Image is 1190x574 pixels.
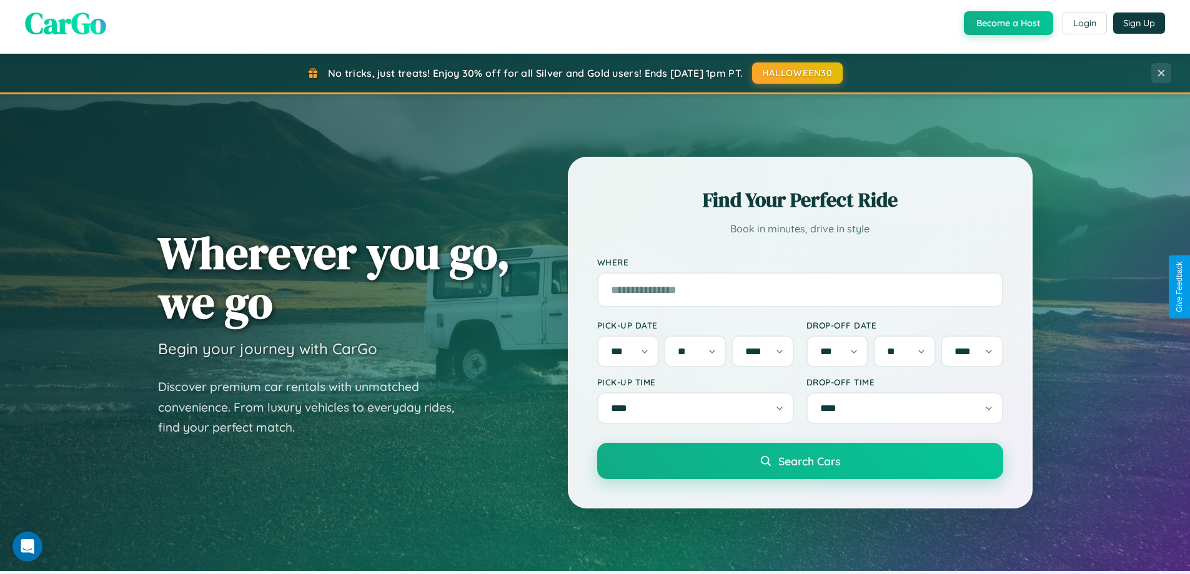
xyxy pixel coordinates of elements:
h1: Wherever you go, we go [158,228,510,327]
p: Discover premium car rentals with unmatched convenience. From luxury vehicles to everyday rides, ... [158,377,470,438]
button: Become a Host [964,11,1053,35]
span: No tricks, just treats! Enjoy 30% off for all Silver and Gold users! Ends [DATE] 1pm PT. [328,67,743,79]
iframe: Intercom live chat [12,532,42,562]
label: Pick-up Time [597,377,794,387]
span: Search Cars [778,454,840,468]
button: Sign Up [1113,12,1165,34]
button: HALLOWEEN30 [752,62,843,84]
div: Give Feedback [1175,262,1184,312]
label: Drop-off Time [806,377,1003,387]
button: Search Cars [597,443,1003,479]
span: CarGo [25,2,106,44]
button: Login [1063,12,1107,34]
label: Pick-up Date [597,320,794,330]
label: Where [597,257,1003,267]
p: Book in minutes, drive in style [597,220,1003,238]
h3: Begin your journey with CarGo [158,339,377,358]
h2: Find Your Perfect Ride [597,186,1003,214]
label: Drop-off Date [806,320,1003,330]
